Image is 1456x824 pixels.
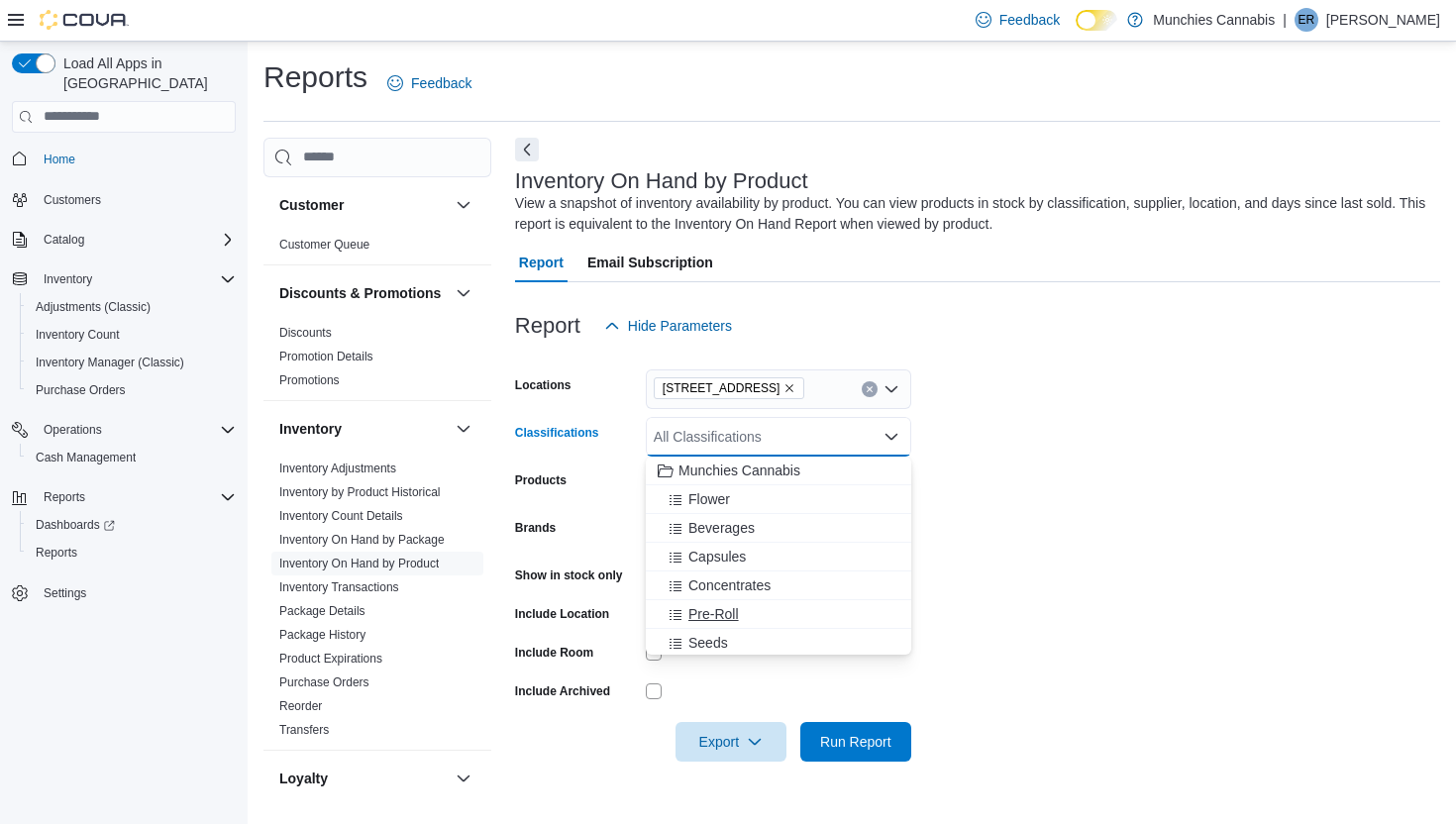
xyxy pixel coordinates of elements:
[36,188,109,212] a: Customers
[884,429,899,445] button: Close list of options
[646,629,911,658] button: Seeds
[663,378,780,398] span: [STREET_ADDRESS]
[36,581,94,605] a: Settings
[800,722,911,762] button: Run Report
[44,585,86,601] span: Settings
[28,351,192,374] a: Inventory Manager (Classic)
[646,543,911,571] button: Capsules
[28,378,236,402] span: Purchase Orders
[279,628,365,642] a: Package History
[36,228,236,252] span: Catalog
[1076,10,1117,31] input: Dark Mode
[20,511,244,539] a: Dashboards
[36,147,236,171] span: Home
[654,377,805,399] span: 131 Beechwood Ave
[36,148,83,171] a: Home
[36,267,236,291] span: Inventory
[4,185,244,214] button: Customers
[587,243,713,282] span: Email Subscription
[36,382,126,398] span: Purchase Orders
[646,571,911,600] button: Concentrates
[36,545,77,561] span: Reports
[515,567,623,583] label: Show in stock only
[279,485,441,499] a: Inventory by Product Historical
[1295,8,1318,32] div: Ella Roland
[28,446,236,469] span: Cash Management
[452,281,475,305] button: Discounts & Promotions
[279,579,399,595] span: Inventory Transactions
[515,169,808,193] h3: Inventory On Hand by Product
[379,63,479,103] a: Feedback
[279,373,340,387] a: Promotions
[44,192,101,208] span: Customers
[279,556,439,571] span: Inventory On Hand by Product
[36,580,236,605] span: Settings
[36,228,92,252] button: Catalog
[279,238,369,252] a: Customer Queue
[28,295,158,319] a: Adjustments (Classic)
[279,349,373,364] span: Promotion Details
[28,513,236,537] span: Dashboards
[688,633,728,653] span: Seeds
[36,299,151,315] span: Adjustments (Classic)
[279,484,441,500] span: Inventory by Product Historical
[279,652,382,666] a: Product Expirations
[263,457,491,750] div: Inventory
[20,444,244,471] button: Cash Management
[279,698,322,714] span: Reorder
[452,767,475,790] button: Loyalty
[36,450,136,465] span: Cash Management
[28,446,144,469] a: Cash Management
[279,509,403,523] a: Inventory Count Details
[44,422,102,438] span: Operations
[1076,31,1077,32] span: Dark Mode
[646,485,911,514] button: Flower
[688,489,730,509] span: Flower
[279,195,448,215] button: Customer
[646,514,911,543] button: Beverages
[279,462,396,475] a: Inventory Adjustments
[515,645,593,661] label: Include Room
[688,604,739,624] span: Pre-Roll
[279,326,332,340] a: Discounts
[28,378,134,402] a: Purchase Orders
[4,578,244,607] button: Settings
[28,351,236,374] span: Inventory Manager (Classic)
[279,769,328,788] h3: Loyalty
[411,73,471,93] span: Feedback
[279,627,365,643] span: Package History
[279,722,329,738] span: Transfers
[279,195,344,215] h3: Customer
[12,137,236,660] nav: Complex example
[55,53,236,93] span: Load All Apps in [GEOGRAPHIC_DATA]
[646,600,911,629] button: Pre-Roll
[44,232,84,248] span: Catalog
[279,580,399,594] a: Inventory Transactions
[279,350,373,363] a: Promotion Details
[36,187,236,212] span: Customers
[279,461,396,476] span: Inventory Adjustments
[36,418,236,442] span: Operations
[279,651,382,667] span: Product Expirations
[279,508,403,524] span: Inventory Count Details
[279,604,365,618] a: Package Details
[44,489,85,505] span: Reports
[263,321,491,400] div: Discounts & Promotions
[515,377,572,393] label: Locations
[678,461,800,480] span: Munchies Cannabis
[36,418,110,442] button: Operations
[279,325,332,341] span: Discounts
[862,381,878,397] button: Clear input
[1326,8,1440,32] p: [PERSON_NAME]
[279,533,445,547] a: Inventory On Hand by Package
[36,267,100,291] button: Inventory
[263,233,491,264] div: Customer
[519,243,564,282] span: Report
[820,732,891,752] span: Run Report
[279,237,369,253] span: Customer Queue
[688,575,771,595] span: Concentrates
[263,57,367,97] h1: Reports
[515,193,1430,235] div: View a snapshot of inventory availability by product. You can view products in stock by classific...
[676,722,786,762] button: Export
[36,485,93,509] button: Reports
